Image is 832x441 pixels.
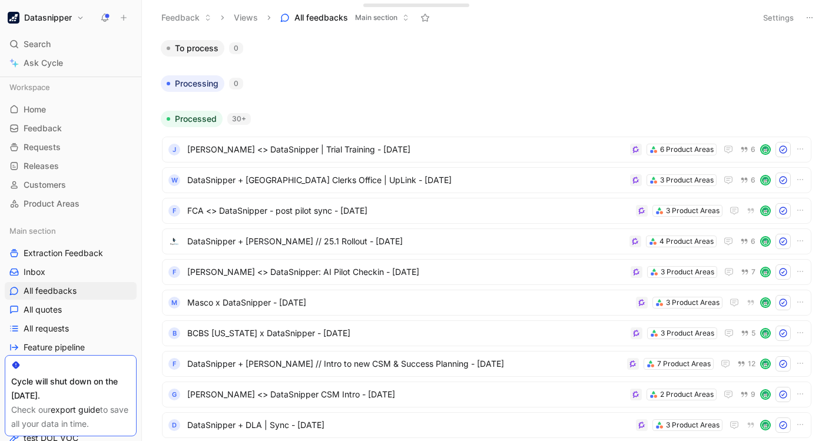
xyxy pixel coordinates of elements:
div: Workspace [5,78,137,96]
a: Feature pipeline [5,339,137,356]
span: [PERSON_NAME] <> DataSnipper | Trial Training - [DATE] [187,142,625,157]
a: F[PERSON_NAME] <> DataSnipper: AI Pilot Checkin - [DATE]3 Product Areas7avatar [162,259,811,285]
div: 6 Product Areas [660,144,714,155]
img: avatar [761,268,770,276]
button: 5 [738,327,758,340]
a: Ask Cycle [5,54,137,72]
div: 3 Product Areas [661,266,714,278]
a: All requests [5,320,137,337]
div: W [168,174,180,186]
span: Search [24,37,51,51]
span: DataSnipper + [PERSON_NAME] // 25.1 Rollout - [DATE] [187,234,625,248]
span: [PERSON_NAME] <> DataSnipper: AI Pilot Checkin - [DATE] [187,265,626,279]
button: 9 [738,388,758,401]
a: BBCBS [US_STATE] x DataSnipper - [DATE]3 Product Areas5avatar [162,320,811,346]
img: Datasnipper [8,12,19,24]
a: J[PERSON_NAME] <> DataSnipper | Trial Training - [DATE]6 Product Areas6avatar [162,137,811,163]
span: Releases [24,160,59,172]
div: 4 Product Areas [659,236,714,247]
button: 12 [735,357,758,370]
span: All feedbacks [24,285,77,297]
div: Main sectionExtraction FeedbackInboxAll feedbacksAll quotesAll requestsFeature pipeline [5,222,137,356]
div: 30+ [227,113,251,125]
button: Feedback [156,9,217,26]
span: Ask Cycle [24,56,63,70]
img: avatar [761,390,770,399]
div: D [168,419,180,431]
div: Search [5,35,137,53]
a: DDataSnipper + DLA | Sync - [DATE]3 Product Areasavatar [162,412,811,438]
button: 6 [738,174,758,187]
a: WDataSnipper + [GEOGRAPHIC_DATA] Clerks Office | UpLink - [DATE]3 Product Areas6avatar [162,167,811,193]
a: Inbox [5,263,137,281]
span: Inbox [24,266,45,278]
img: avatar [761,421,770,429]
button: Views [228,9,263,26]
h1: Datasnipper [24,12,72,23]
div: M [168,297,180,309]
button: DatasnipperDatasnipper [5,9,87,26]
span: DataSnipper + [GEOGRAPHIC_DATA] Clerks Office | UpLink - [DATE] [187,173,625,187]
img: avatar [761,207,770,215]
span: BCBS [US_STATE] x DataSnipper - [DATE] [187,326,626,340]
div: 3 Product Areas [661,327,714,339]
div: B [168,327,180,339]
span: 6 [751,146,755,153]
a: logoDataSnipper + [PERSON_NAME] // 25.1 Rollout - [DATE]4 Product Areas6avatar [162,228,811,254]
span: Processing [175,78,218,89]
span: Extraction Feedback [24,247,103,259]
span: Feature pipeline [24,341,85,353]
span: 6 [751,177,755,184]
span: Main section [9,225,56,237]
div: G [168,389,180,400]
span: Feedback [24,122,62,134]
span: Main section [355,12,397,24]
a: Requests [5,138,137,156]
button: To process [161,40,224,57]
span: All quotes [24,304,62,316]
img: avatar [761,299,770,307]
button: 6 [738,143,758,156]
img: avatar [761,237,770,246]
a: FDataSnipper + [PERSON_NAME] // Intro to new CSM & Success Planning - [DATE]7 Product Areas12avatar [162,351,811,377]
span: Product Areas [24,198,79,210]
span: Customers [24,179,66,191]
span: [PERSON_NAME] <> DataSnipper CSM Intro - [DATE] [187,387,625,402]
div: 3 Product Areas [666,419,720,431]
button: 6 [738,235,758,248]
a: All feedbacks [5,282,137,300]
div: Main section [5,222,137,240]
span: Home [24,104,46,115]
div: F [168,266,180,278]
img: avatar [761,145,770,154]
span: Requests [24,141,61,153]
a: export guide [51,404,100,415]
a: FFCA <> DataSnipper - post pilot sync - [DATE]3 Product Areasavatar [162,198,811,224]
div: 0 [229,42,243,54]
img: avatar [761,360,770,368]
div: Processing0 [156,75,817,101]
img: avatar [761,176,770,184]
button: Settings [758,9,799,26]
a: Releases [5,157,137,175]
a: G[PERSON_NAME] <> DataSnipper CSM Intro - [DATE]2 Product Areas9avatar [162,382,811,407]
div: 3 Product Areas [666,297,720,309]
button: Processing [161,75,224,92]
div: 7 Product Areas [657,358,711,370]
a: Home [5,101,137,118]
div: To process0 [156,40,817,66]
img: logo [168,236,180,247]
a: Product Areas [5,195,137,213]
div: Check our to save all your data in time. [11,403,130,431]
span: Processed [175,113,217,125]
button: Processed [161,111,223,127]
div: F [168,358,180,370]
span: 9 [751,391,755,398]
span: 12 [748,360,755,367]
img: avatar [761,329,770,337]
span: DataSnipper + DLA | Sync - [DATE] [187,418,631,432]
span: Masco x DataSnipper - [DATE] [187,296,631,310]
span: 6 [751,238,755,245]
span: All feedbacks [294,12,348,24]
div: 3 Product Areas [660,174,714,186]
